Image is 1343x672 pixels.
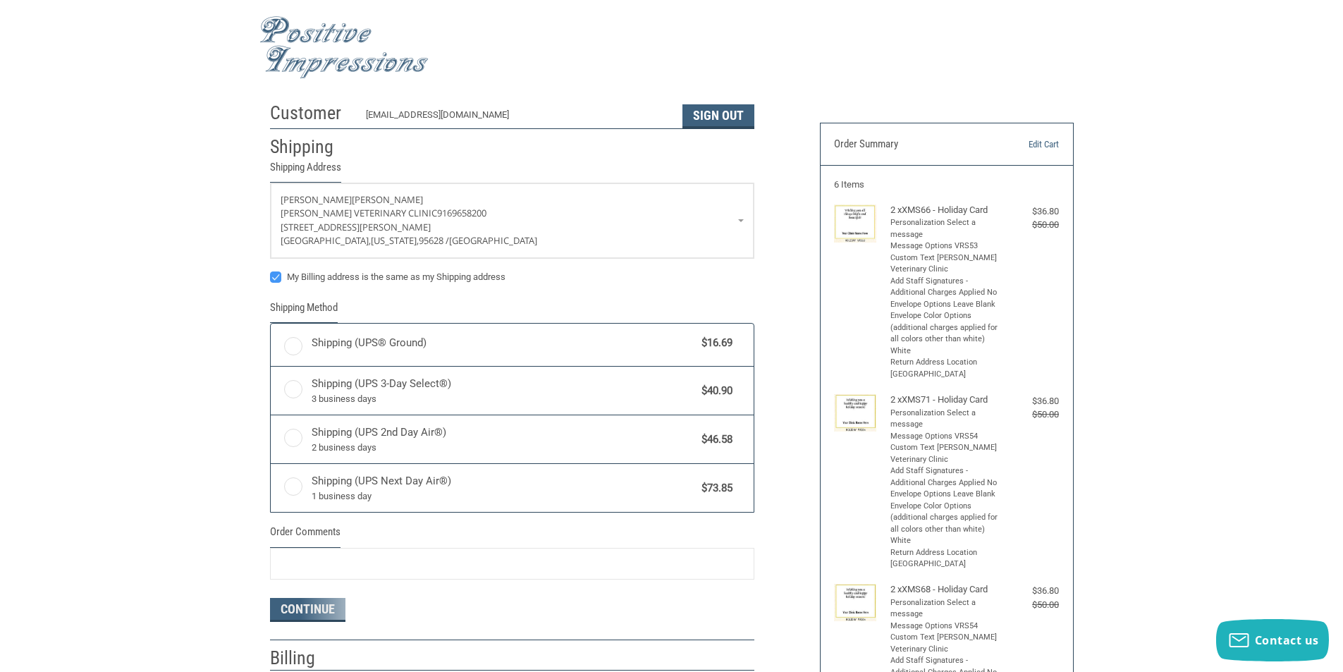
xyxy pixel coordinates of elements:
[1255,633,1319,648] span: Contact us
[890,547,1000,570] li: Return Address Location [GEOGRAPHIC_DATA]
[695,335,733,351] span: $16.69
[890,632,1000,655] li: Custom Text [PERSON_NAME] Veterinary Clinic
[312,473,695,503] span: Shipping (UPS Next Day Air®)
[890,240,1000,252] li: Message Options VRS53
[1002,408,1059,422] div: $50.00
[1216,619,1329,661] button: Contact us
[312,335,695,351] span: Shipping (UPS® Ground)
[890,276,1000,299] li: Add Staff Signatures - Additional Charges Applied No
[366,108,668,128] div: [EMAIL_ADDRESS][DOMAIN_NAME]
[834,179,1059,190] h3: 6 Items
[1002,204,1059,219] div: $36.80
[1002,584,1059,598] div: $36.80
[281,234,371,247] span: [GEOGRAPHIC_DATA],
[1002,598,1059,612] div: $50.00
[695,480,733,496] span: $73.85
[890,310,1000,357] li: Envelope Color Options (additional charges applied for all colors other than white) White
[890,431,1000,443] li: Message Options VRS54
[270,102,352,125] h2: Customer
[270,524,341,547] legend: Order Comments
[890,217,1000,240] li: Personalization Select a message
[270,135,352,159] h2: Shipping
[890,299,1000,311] li: Envelope Options Leave Blank
[682,104,754,128] button: Sign Out
[312,489,695,503] span: 1 business day
[312,392,695,406] span: 3 business days
[437,207,486,219] span: 9169658200
[987,138,1059,152] a: Edit Cart
[890,394,1000,405] h4: 2 x XMS71 - Holiday Card
[695,383,733,399] span: $40.90
[312,424,695,454] span: Shipping (UPS 2nd Day Air®)
[890,597,1000,621] li: Personalization Select a message
[890,584,1000,595] h4: 2 x XMS68 - Holiday Card
[1002,218,1059,232] div: $50.00
[890,501,1000,547] li: Envelope Color Options (additional charges applied for all colors other than white) White
[890,442,1000,465] li: Custom Text [PERSON_NAME] Veterinary Clinic
[890,465,1000,489] li: Add Staff Signatures - Additional Charges Applied No
[312,376,695,405] span: Shipping (UPS 3-Day Select®)
[270,598,345,622] button: Continue
[890,252,1000,276] li: Custom Text [PERSON_NAME] Veterinary Clinic
[695,432,733,448] span: $46.58
[890,621,1000,633] li: Message Options VRS54
[419,234,449,247] span: 95628 /
[312,441,695,455] span: 2 business days
[270,159,341,183] legend: Shipping Address
[890,408,1000,431] li: Personalization Select a message
[270,647,352,670] h2: Billing
[834,138,987,152] h3: Order Summary
[281,221,431,233] span: [STREET_ADDRESS][PERSON_NAME]
[271,183,754,258] a: Enter or select a different address
[352,193,423,206] span: [PERSON_NAME]
[259,16,429,79] img: Positive Impressions
[890,357,1000,380] li: Return Address Location [GEOGRAPHIC_DATA]
[1002,394,1059,408] div: $36.80
[890,204,1000,216] h4: 2 x XMS66 - Holiday Card
[270,300,338,323] legend: Shipping Method
[281,193,352,206] span: [PERSON_NAME]
[371,234,419,247] span: [US_STATE],
[281,207,437,219] span: [PERSON_NAME] Veterinary Clinic
[890,489,1000,501] li: Envelope Options Leave Blank
[449,234,537,247] span: [GEOGRAPHIC_DATA]
[270,271,754,283] label: My Billing address is the same as my Shipping address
